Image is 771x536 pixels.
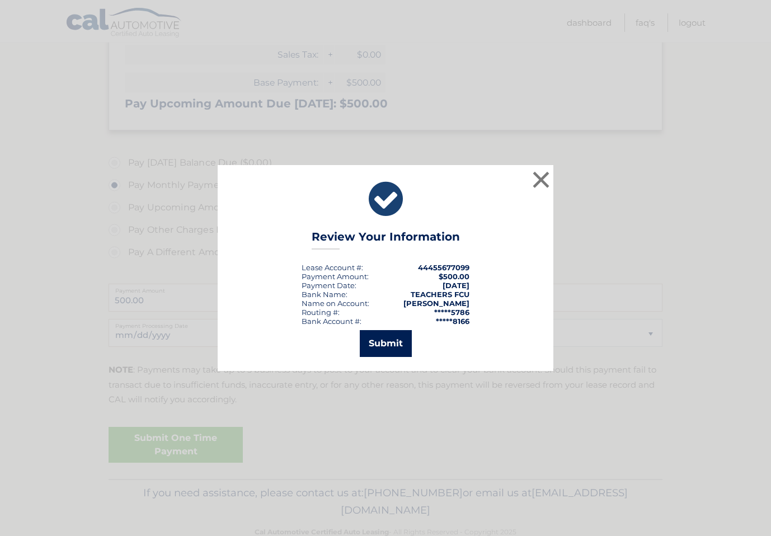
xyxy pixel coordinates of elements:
div: Routing #: [302,308,340,317]
div: : [302,281,356,290]
span: Payment Date [302,281,355,290]
strong: [PERSON_NAME] [403,299,469,308]
div: Lease Account #: [302,263,363,272]
div: Payment Amount: [302,272,369,281]
button: Submit [360,330,412,357]
span: [DATE] [443,281,469,290]
strong: 44455677099 [418,263,469,272]
span: $500.00 [439,272,469,281]
div: Bank Name: [302,290,347,299]
strong: TEACHERS FCU [411,290,469,299]
div: Bank Account #: [302,317,361,326]
h3: Review Your Information [312,230,460,250]
button: × [530,168,552,191]
div: Name on Account: [302,299,369,308]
